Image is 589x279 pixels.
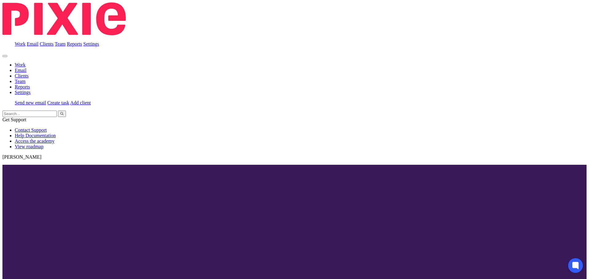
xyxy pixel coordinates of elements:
[40,41,53,47] a: Clients
[58,111,66,117] button: Search
[15,127,47,133] a: Contact Support
[15,90,31,95] a: Settings
[2,2,126,35] img: Pixie
[15,73,29,78] a: Clients
[15,84,30,89] a: Reports
[2,154,587,160] p: [PERSON_NAME]
[15,41,25,47] a: Work
[15,79,25,84] a: Team
[15,138,55,144] a: Access the academy
[27,41,38,47] a: Email
[15,144,44,149] a: View roadmap
[70,100,91,105] a: Add client
[15,100,46,105] a: Send new email
[15,68,26,73] a: Email
[67,41,82,47] a: Reports
[15,133,56,138] a: Help Documentation
[55,41,65,47] a: Team
[47,100,69,105] a: Create task
[15,62,25,67] a: Work
[83,41,99,47] a: Settings
[2,117,26,122] span: Get Support
[2,111,57,117] input: Search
